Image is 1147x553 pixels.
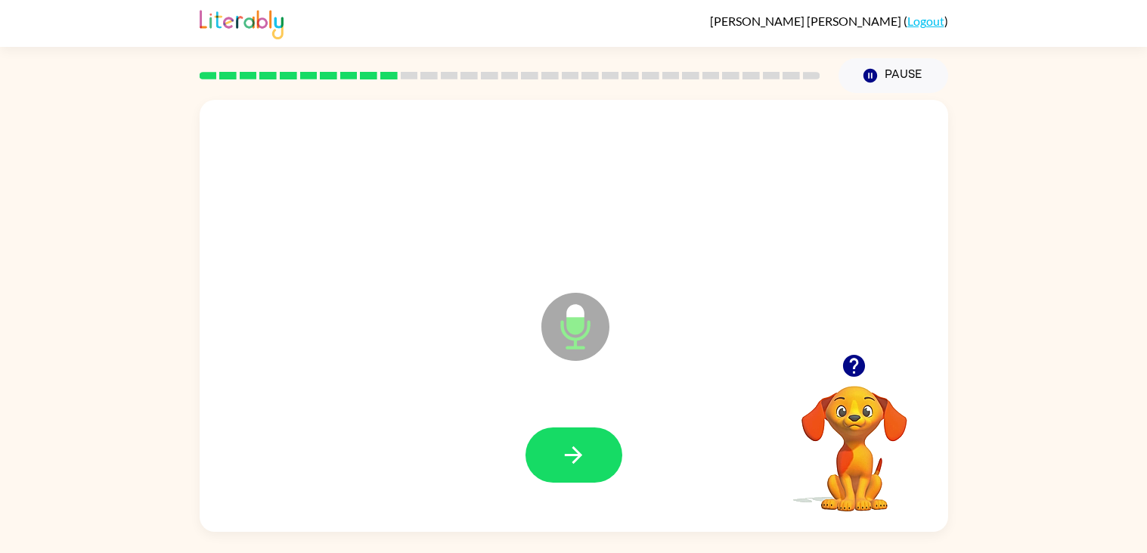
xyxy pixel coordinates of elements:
[710,14,904,28] span: [PERSON_NAME] [PERSON_NAME]
[710,14,948,28] div: ( )
[779,362,930,514] video: Your browser must support playing .mp4 files to use Literably. Please try using another browser.
[839,58,948,93] button: Pause
[907,14,944,28] a: Logout
[200,6,284,39] img: Literably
